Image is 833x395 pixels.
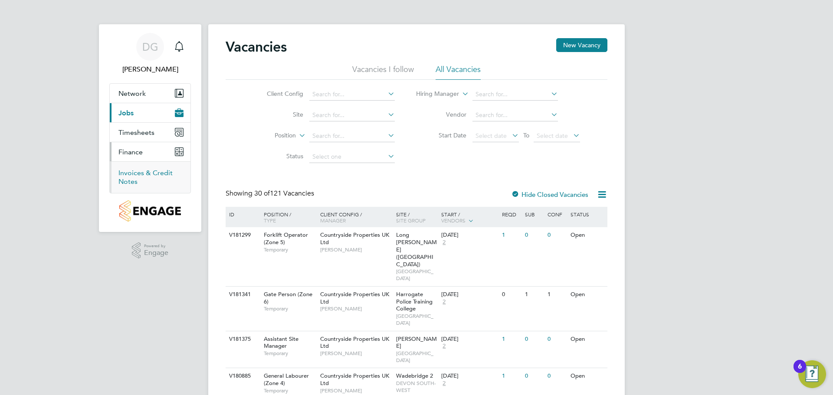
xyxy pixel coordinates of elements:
span: DEVON SOUTH-WEST [396,380,437,393]
div: 1 [500,331,522,347]
div: 0 [500,287,522,303]
div: 0 [523,368,545,384]
div: V180885 [227,368,257,384]
div: 6 [798,366,802,378]
span: [PERSON_NAME] [396,335,437,350]
span: Network [118,89,146,98]
h2: Vacancies [226,38,287,55]
span: Long [PERSON_NAME] ([GEOGRAPHIC_DATA]) [396,231,437,268]
span: Wadebridge 2 [396,372,433,379]
img: countryside-properties-logo-retina.png [119,200,180,222]
div: 0 [545,331,568,347]
div: [DATE] [441,372,498,380]
span: Powered by [144,242,168,250]
span: Jobs [118,109,134,117]
div: Position / [257,207,318,228]
div: Open [568,227,606,243]
label: Hiring Manager [409,90,459,98]
label: Hide Closed Vacancies [511,190,588,199]
span: Timesheets [118,128,154,137]
span: Finance [118,148,143,156]
span: Engage [144,249,168,257]
span: Type [264,217,276,224]
label: Status [253,152,303,160]
button: Open Resource Center, 6 new notifications [798,360,826,388]
div: 1 [545,287,568,303]
span: [GEOGRAPHIC_DATA] [396,313,437,326]
span: Gate Person (Zone 6) [264,291,312,305]
span: DG [142,41,158,52]
div: 0 [545,227,568,243]
div: Start / [439,207,500,229]
input: Search for... [472,88,558,101]
span: Temporary [264,387,316,394]
span: [PERSON_NAME] [320,350,392,357]
div: Status [568,207,606,222]
span: Forklift Operator (Zone 5) [264,231,308,246]
span: To [521,130,532,141]
div: V181375 [227,331,257,347]
div: Finance [110,161,190,193]
span: General Labourer (Zone 4) [264,372,309,387]
button: New Vacancy [556,38,607,52]
div: 1 [500,368,522,384]
div: Site / [394,207,439,228]
button: Network [110,84,190,103]
div: [DATE] [441,291,498,298]
li: All Vacancies [436,64,481,80]
div: Sub [523,207,545,222]
div: Client Config / [318,207,394,228]
span: Select date [537,132,568,140]
span: Countryside Properties UK Ltd [320,335,389,350]
span: Countryside Properties UK Ltd [320,291,389,305]
div: Reqd [500,207,522,222]
div: Showing [226,189,316,198]
input: Select one [309,151,395,163]
span: [PERSON_NAME] [320,387,392,394]
input: Search for... [309,109,395,121]
button: Timesheets [110,123,190,142]
li: Vacancies I follow [352,64,414,80]
span: Harrogate Police Training College [396,291,433,313]
div: 0 [545,368,568,384]
button: Jobs [110,103,190,122]
span: Temporary [264,246,316,253]
div: 0 [523,331,545,347]
span: Manager [320,217,346,224]
a: Invoices & Credit Notes [118,169,173,186]
span: Vendors [441,217,466,224]
div: [DATE] [441,232,498,239]
nav: Main navigation [99,24,201,232]
div: ID [227,207,257,222]
a: Powered byEngage [132,242,169,259]
label: Start Date [416,131,466,139]
div: Open [568,331,606,347]
span: [GEOGRAPHIC_DATA] [396,350,437,363]
span: Select date [476,132,507,140]
a: DG[PERSON_NAME] [109,33,191,75]
label: Site [253,111,303,118]
span: 2 [441,343,447,350]
span: Assistant Site Manager [264,335,298,350]
span: 2 [441,239,447,246]
label: Client Config [253,90,303,98]
span: Site Group [396,217,426,224]
span: Temporary [264,350,316,357]
div: 1 [523,287,545,303]
input: Search for... [309,130,395,142]
button: Finance [110,142,190,161]
div: Open [568,287,606,303]
span: Countryside Properties UK Ltd [320,231,389,246]
span: 30 of [254,189,270,198]
a: Go to home page [109,200,191,222]
label: Position [246,131,296,140]
div: [DATE] [441,336,498,343]
input: Search for... [472,109,558,121]
label: Vendor [416,111,466,118]
span: [PERSON_NAME] [320,305,392,312]
div: 0 [523,227,545,243]
div: V181341 [227,287,257,303]
div: V181299 [227,227,257,243]
span: [GEOGRAPHIC_DATA] [396,268,437,281]
div: 1 [500,227,522,243]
